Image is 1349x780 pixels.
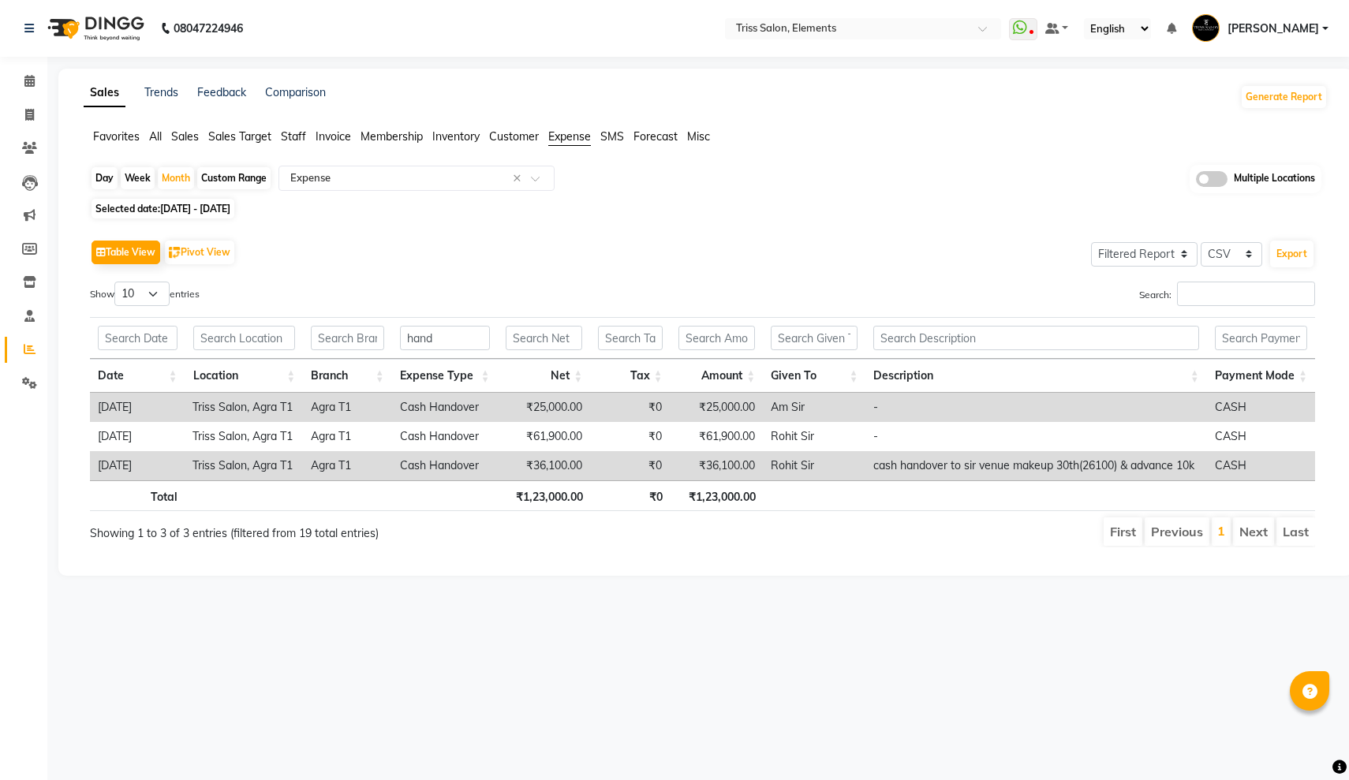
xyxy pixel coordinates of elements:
[1207,359,1315,393] th: Payment Mode: activate to sort column ascending
[316,129,351,144] span: Invoice
[865,359,1206,393] th: Description: activate to sort column ascending
[1234,171,1315,187] span: Multiple Locations
[1228,21,1319,37] span: [PERSON_NAME]
[149,129,162,144] span: All
[121,167,155,189] div: Week
[171,129,199,144] span: Sales
[90,359,185,393] th: Date: activate to sort column ascending
[591,480,671,511] th: ₹0
[93,129,140,144] span: Favorites
[1192,14,1220,42] img: Rohit Maheshwari
[90,480,185,511] th: Total
[400,326,490,350] input: Search Expense Type
[1139,282,1315,306] label: Search:
[763,451,865,480] td: Rohit Sir
[1217,523,1225,539] a: 1
[114,282,170,306] select: Showentries
[144,85,178,99] a: Trends
[865,393,1207,422] td: -
[498,480,591,511] th: ₹1,23,000.00
[670,451,763,480] td: ₹36,100.00
[1242,86,1326,108] button: Generate Report
[392,422,498,451] td: Cash Handover
[92,199,234,218] span: Selected date:
[303,451,391,480] td: Agra T1
[392,393,498,422] td: Cash Handover
[174,6,243,50] b: 08047224946
[763,422,865,451] td: Rohit Sir
[513,170,526,187] span: Clear all
[506,326,583,350] input: Search Net
[432,129,480,144] span: Inventory
[1177,282,1315,306] input: Search:
[90,393,185,422] td: [DATE]
[84,79,125,107] a: Sales
[185,451,303,480] td: Triss Salon, Agra T1
[185,393,303,422] td: Triss Salon, Agra T1
[1207,422,1315,451] td: CASH
[361,129,423,144] span: Membership
[771,326,858,350] input: Search Given To
[303,422,391,451] td: Agra T1
[303,393,391,422] td: Agra T1
[670,422,763,451] td: ₹61,900.00
[590,393,670,422] td: ₹0
[489,129,539,144] span: Customer
[1207,393,1315,422] td: CASH
[763,359,865,393] th: Given To: activate to sort column ascending
[90,516,587,542] div: Showing 1 to 3 of 3 entries (filtered from 19 total entries)
[671,480,764,511] th: ₹1,23,000.00
[193,326,296,350] input: Search Location
[873,326,1198,350] input: Search Description
[590,359,670,393] th: Tax: activate to sort column ascending
[598,326,662,350] input: Search Tax
[169,247,181,259] img: pivot.png
[497,422,590,451] td: ₹61,900.00
[548,129,591,144] span: Expense
[92,241,160,264] button: Table View
[763,393,865,422] td: Am Sir
[265,85,326,99] a: Comparison
[590,451,670,480] td: ₹0
[1283,717,1333,764] iframe: chat widget
[865,422,1207,451] td: -
[92,167,118,189] div: Day
[98,326,177,350] input: Search Date
[392,359,498,393] th: Expense Type: activate to sort column ascending
[90,422,185,451] td: [DATE]
[497,451,590,480] td: ₹36,100.00
[497,393,590,422] td: ₹25,000.00
[158,167,194,189] div: Month
[197,167,271,189] div: Custom Range
[185,422,303,451] td: Triss Salon, Agra T1
[687,129,710,144] span: Misc
[498,359,591,393] th: Net: activate to sort column ascending
[90,451,185,480] td: [DATE]
[678,326,756,350] input: Search Amount
[311,326,383,350] input: Search Branch
[165,241,234,264] button: Pivot View
[1270,241,1313,267] button: Export
[40,6,148,50] img: logo
[1215,326,1307,350] input: Search Payment Mode
[671,359,764,393] th: Amount: activate to sort column ascending
[600,129,624,144] span: SMS
[90,282,200,306] label: Show entries
[185,359,304,393] th: Location: activate to sort column ascending
[303,359,391,393] th: Branch: activate to sort column ascending
[1207,451,1315,480] td: CASH
[160,203,230,215] span: [DATE] - [DATE]
[590,422,670,451] td: ₹0
[865,451,1207,480] td: cash handover to sir venue makeup 30th(26100) & advance 10k
[208,129,271,144] span: Sales Target
[197,85,246,99] a: Feedback
[392,451,498,480] td: Cash Handover
[670,393,763,422] td: ₹25,000.00
[633,129,678,144] span: Forecast
[281,129,306,144] span: Staff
